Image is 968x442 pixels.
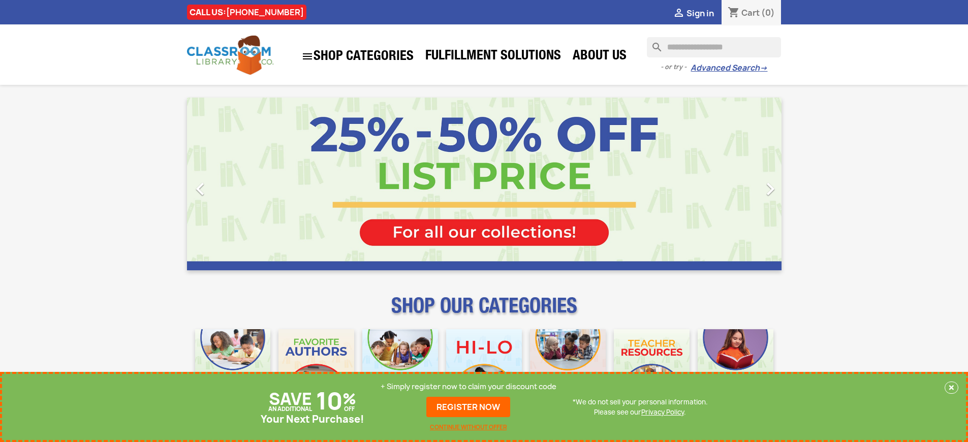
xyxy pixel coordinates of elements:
i:  [301,50,314,62]
img: CLC_Teacher_Resources_Mobile.jpg [614,329,690,405]
img: CLC_Favorite_Authors_Mobile.jpg [278,329,354,405]
i:  [188,176,213,202]
ul: Carousel container [187,98,782,270]
i:  [758,176,783,202]
i:  [673,8,685,20]
a: About Us [568,47,632,67]
p: SHOP OUR CATEGORIES [187,303,782,321]
i: shopping_cart [728,7,740,19]
span: (0) [761,7,775,18]
i: search [647,37,659,49]
img: Classroom Library Company [187,36,273,75]
a:  Sign in [673,8,714,19]
a: SHOP CATEGORIES [296,45,419,68]
a: [PHONE_NUMBER] [226,7,304,18]
img: CLC_HiLo_Mobile.jpg [446,329,522,405]
span: Sign in [686,8,714,19]
div: CALL US: [187,5,306,20]
img: CLC_Fiction_Nonfiction_Mobile.jpg [530,329,606,405]
a: Next [692,98,782,270]
a: Previous [187,98,276,270]
img: CLC_Bulk_Mobile.jpg [195,329,271,405]
img: CLC_Dyslexia_Mobile.jpg [698,329,773,405]
img: CLC_Phonics_And_Decodables_Mobile.jpg [362,329,438,405]
input: Search [647,37,781,57]
span: - or try - [661,62,691,72]
span: → [760,63,767,73]
a: Advanced Search→ [691,63,767,73]
span: Cart [741,7,760,18]
a: Fulfillment Solutions [420,47,566,67]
